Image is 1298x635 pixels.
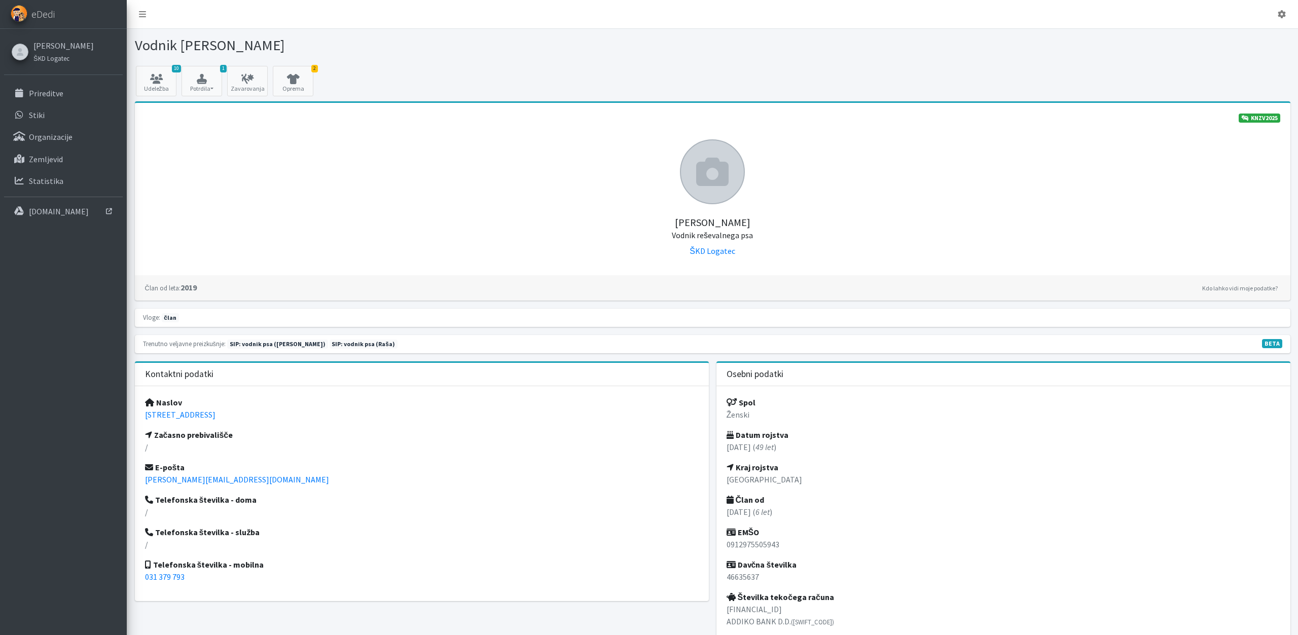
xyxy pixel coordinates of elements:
img: eDedi [11,5,27,22]
strong: EMŠO [727,527,760,537]
strong: Številka tekočega računa [727,592,834,602]
a: Zavarovanja [227,66,268,96]
p: [DOMAIN_NAME] [29,206,89,216]
span: 10 [172,65,181,72]
span: Naslednja preizkušnja: pomlad 2026 [330,340,398,349]
a: ŠKD Logatec [33,52,94,64]
strong: Začasno prebivališče [145,430,233,440]
p: / [145,441,699,453]
a: 10 Udeležba [136,66,176,96]
a: KNZV2025 [1239,114,1280,123]
a: [STREET_ADDRESS] [145,409,215,420]
p: [DATE] ( ) [727,441,1280,453]
p: [GEOGRAPHIC_DATA] [727,473,1280,485]
p: / [145,538,699,550]
span: član [162,313,179,322]
p: [DATE] ( ) [727,506,1280,518]
small: ŠKD Logatec [33,54,69,62]
button: 1 Potrdila [182,66,222,96]
strong: Davčna številka [727,559,797,570]
a: 2 Oprema [273,66,313,96]
strong: Telefonska številka - mobilna [145,559,264,570]
span: eDedi [31,7,55,22]
p: / [145,506,699,518]
p: Statistika [29,176,63,186]
a: Stiki [4,105,123,125]
strong: Član od [727,495,765,505]
a: Statistika [4,171,123,191]
a: [DOMAIN_NAME] [4,201,123,221]
h5: [PERSON_NAME] [145,204,1280,241]
p: Organizacije [29,132,73,142]
em: 6 let [755,507,770,517]
a: 031 379 793 [145,572,185,582]
p: [FINANCIAL_ID] ADDIKO BANK D.D. [727,603,1280,627]
span: V fazi razvoja [1262,339,1282,348]
small: Trenutno veljavne preizkušnje: [143,340,226,348]
small: Član od leta: [145,284,181,292]
small: Vloge: [143,313,160,321]
a: [PERSON_NAME] [33,40,94,52]
strong: 2019 [145,282,197,292]
span: 1 [220,65,227,72]
p: Stiki [29,110,45,120]
strong: Telefonska številka - služba [145,527,260,537]
a: Organizacije [4,127,123,147]
p: 46635637 [727,571,1280,583]
a: Zemljevid [4,149,123,169]
em: 49 let [755,442,774,452]
h3: Osebni podatki [727,369,783,380]
strong: Telefonska številka - doma [145,495,257,505]
strong: E-pošta [145,462,185,472]
small: ([SWIFT_CODE]) [791,618,834,626]
a: Prireditve [4,83,123,103]
a: ŠKD Logatec [690,246,735,256]
p: Ženski [727,408,1280,421]
strong: Naslov [145,397,182,407]
strong: Kraj rojstva [727,462,778,472]
span: 2 [311,65,318,72]
span: Naslednja preizkušnja: jesen 2026 [227,340,328,349]
strong: Datum rojstva [727,430,788,440]
p: Zemljevid [29,154,63,164]
p: 0912975505943 [727,538,1280,550]
a: [PERSON_NAME][EMAIL_ADDRESS][DOMAIN_NAME] [145,474,329,484]
h1: Vodnik [PERSON_NAME] [135,36,709,54]
h3: Kontaktni podatki [145,369,213,380]
a: Kdo lahko vidi moje podatke? [1200,282,1280,294]
p: Prireditve [29,88,63,98]
strong: Spol [727,397,755,407]
small: Vodnik reševalnega psa [672,230,753,240]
